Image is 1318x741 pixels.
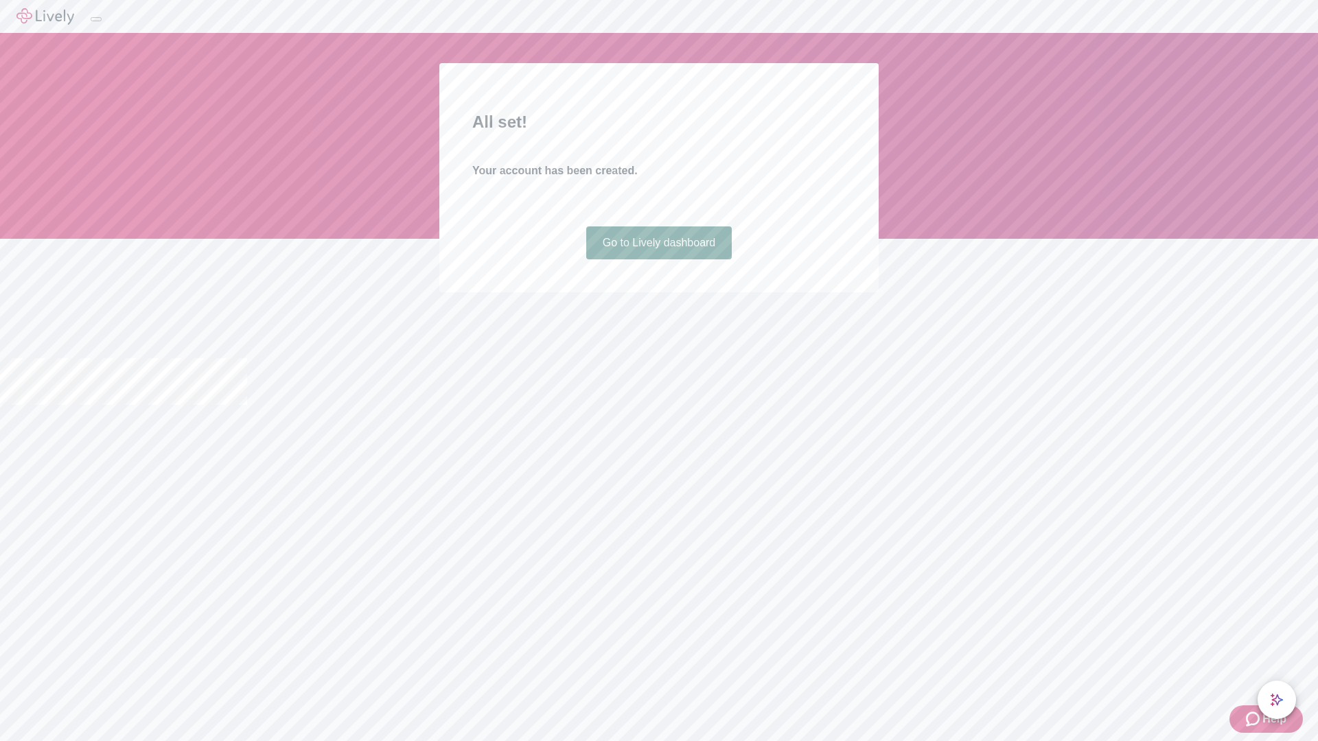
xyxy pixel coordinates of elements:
[472,110,846,134] h2: All set!
[1246,711,1262,727] svg: Zendesk support icon
[1262,711,1286,727] span: Help
[16,8,74,25] img: Lively
[1258,681,1296,719] button: chat
[1229,705,1303,733] button: Zendesk support iconHelp
[472,163,846,179] h4: Your account has been created.
[1270,693,1284,707] svg: Lively AI Assistant
[91,17,102,21] button: Log out
[586,226,732,259] a: Go to Lively dashboard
